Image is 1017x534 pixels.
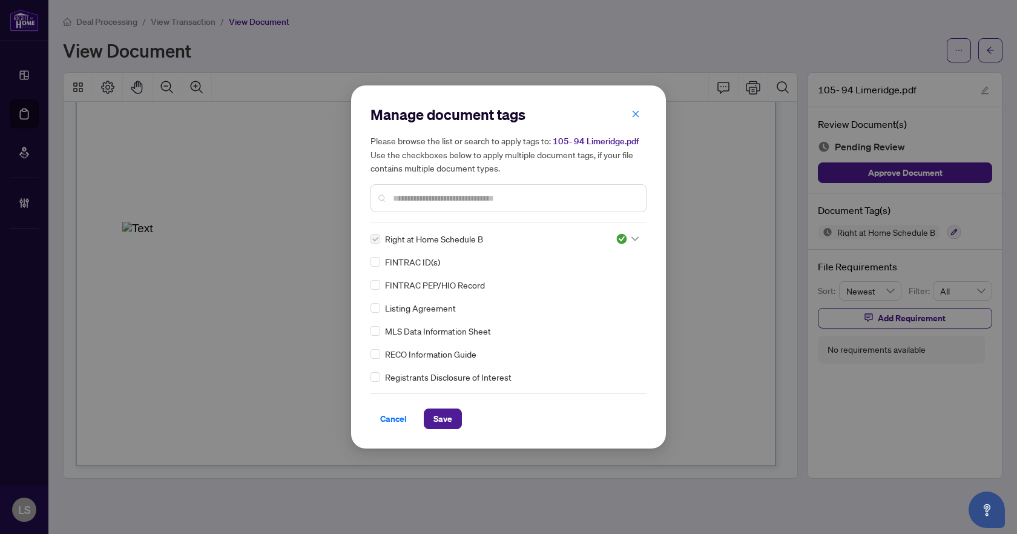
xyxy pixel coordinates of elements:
[969,492,1005,528] button: Open asap
[385,301,456,315] span: Listing Agreement
[616,233,628,245] img: status
[380,409,407,429] span: Cancel
[370,105,647,124] h2: Manage document tags
[385,255,440,269] span: FINTRAC ID(s)
[616,233,639,245] span: Approved
[385,278,485,292] span: FINTRAC PEP/HIO Record
[553,136,639,147] span: 105- 94 Limeridge.pdf
[385,232,483,245] span: Right at Home Schedule B
[433,409,452,429] span: Save
[370,409,416,429] button: Cancel
[385,370,512,384] span: Registrants Disclosure of Interest
[385,347,476,361] span: RECO Information Guide
[385,324,491,338] span: MLS Data Information Sheet
[631,110,640,118] span: close
[370,134,647,175] h5: Please browse the list or search to apply tags to: Use the checkboxes below to apply multiple doc...
[424,409,462,429] button: Save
